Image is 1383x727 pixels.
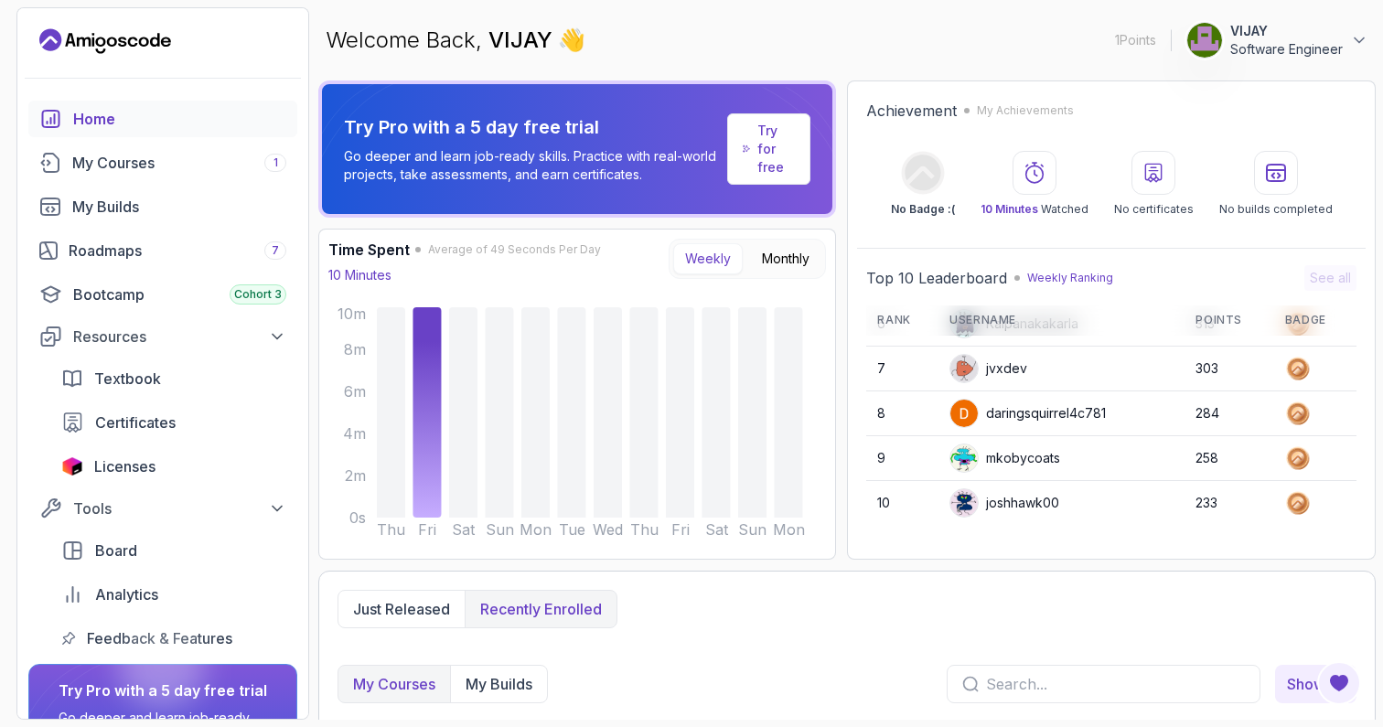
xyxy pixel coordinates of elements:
span: 10 Minutes [981,202,1038,216]
span: Cohort 3 [234,287,282,302]
div: My Courses [72,152,286,174]
tspan: Sun [738,520,767,539]
a: feedback [50,620,297,657]
tspan: Mon [773,520,805,539]
img: default monster avatar [950,444,978,472]
div: Roadmaps [69,240,286,262]
span: 7 [272,243,279,258]
td: 9 [866,436,938,481]
img: user profile image [950,400,978,427]
a: licenses [50,448,297,485]
tspan: Sat [705,520,729,539]
span: Textbook [94,368,161,390]
tspan: Sun [486,520,514,539]
div: joshhawk00 [949,488,1059,518]
a: builds [28,188,297,225]
a: certificates [50,404,297,441]
button: Tools [28,492,297,525]
p: My Courses [353,673,435,695]
p: VIJAY [1230,22,1343,40]
a: my_courses [1275,665,1356,703]
a: Try for free [727,113,810,185]
span: Feedback & Features [87,627,232,649]
span: VIJAY [488,27,558,53]
th: Points [1185,305,1273,336]
p: Welcome Back, [326,26,585,55]
div: My Builds [72,196,286,218]
button: Monthly [750,243,821,274]
div: Tools [73,497,286,519]
img: jetbrains icon [61,457,83,476]
p: 1 Points [1115,31,1156,49]
td: 8 [866,391,938,436]
p: 10 Minutes [328,266,391,284]
p: Watched [981,202,1088,217]
h2: Top 10 Leaderboard [866,267,1007,289]
tspan: Mon [520,520,552,539]
a: board [50,532,297,569]
a: bootcamp [28,276,297,313]
tspan: Fri [671,520,690,539]
span: Board [95,540,137,561]
button: Just released [338,591,465,627]
div: jvxdev [949,354,1027,383]
tspan: 2m [345,466,366,485]
td: 303 [1185,347,1273,391]
div: mkobycoats [949,444,1060,473]
button: Resources [28,320,297,353]
div: daringsquirrel4c781 [949,399,1106,428]
p: No certificates [1114,202,1194,217]
button: Open Feedback Button [1317,661,1361,705]
span: Analytics [95,583,158,605]
p: Go deeper and learn job-ready skills. Practice with real-world projects, take assessments, and ea... [344,147,720,184]
p: Recently enrolled [480,598,602,620]
div: Home [73,108,286,130]
tspan: 8m [344,340,366,358]
button: My Builds [450,666,547,702]
img: default monster avatar [950,489,978,517]
div: Bootcamp [73,283,286,305]
span: Licenses [94,455,155,477]
button: Weekly [673,243,743,274]
td: 258 [1185,436,1273,481]
span: 👋 [558,26,585,55]
button: My Courses [338,666,450,702]
td: 284 [1185,391,1273,436]
th: Rank [866,305,938,336]
img: user profile image [1187,23,1222,58]
p: My Achievements [977,103,1074,118]
input: Search... [986,673,1245,695]
p: Weekly Ranking [1027,271,1113,285]
p: Try Pro with a 5 day free trial [344,114,720,140]
tspan: 6m [344,382,366,401]
p: My Builds [466,673,532,695]
th: Badge [1274,305,1356,336]
span: 1 [273,155,278,170]
h3: Time Spent [328,239,410,261]
p: No Badge :( [891,202,955,217]
p: No builds completed [1219,202,1333,217]
tspan: 10m [338,305,366,323]
tspan: Sat [452,520,476,539]
tspan: Fri [418,520,436,539]
a: Try for free [757,122,795,176]
tspan: Wed [593,520,623,539]
p: Software Engineer [1230,40,1343,59]
p: Just released [353,598,450,620]
span: Certificates [95,412,176,433]
div: Resources [73,326,286,347]
tspan: Thu [377,520,405,539]
td: 233 [1185,481,1273,526]
a: analytics [50,576,297,613]
a: roadmaps [28,232,297,269]
tspan: Thu [630,520,659,539]
button: user profile imageVIJAYSoftware Engineer [1186,22,1368,59]
button: Recently enrolled [465,591,616,627]
span: Average of 49 Seconds Per Day [428,242,601,257]
span: Show all [1287,673,1345,695]
tspan: Tue [559,520,585,539]
td: 10 [866,481,938,526]
button: See all [1304,265,1356,291]
a: textbook [50,360,297,397]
